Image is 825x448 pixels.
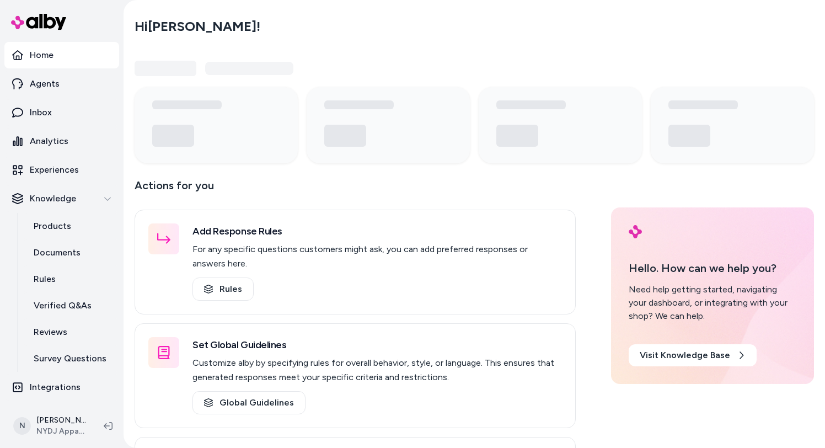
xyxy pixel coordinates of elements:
img: alby Logo [11,14,66,30]
span: N [13,417,31,435]
p: Inbox [30,106,52,119]
a: Analytics [4,128,119,154]
p: Hello. How can we help you? [629,260,796,276]
p: Analytics [30,135,68,148]
a: Products [23,213,119,239]
a: Survey Questions [23,345,119,372]
p: Customize alby by specifying rules for overall behavior, style, or language. This ensures that ge... [192,356,562,385]
a: Home [4,42,119,68]
h3: Add Response Rules [192,223,562,239]
p: Home [30,49,53,62]
a: Inbox [4,99,119,126]
div: Need help getting started, navigating your dashboard, or integrating with your shop? We can help. [629,283,796,323]
p: Documents [34,246,81,259]
a: Rules [23,266,119,292]
p: Agents [30,77,60,90]
h2: Hi [PERSON_NAME] ! [135,18,260,35]
p: Survey Questions [34,352,106,365]
p: Products [34,220,71,233]
p: Integrations [30,381,81,394]
button: Knowledge [4,185,119,212]
p: Rules [34,273,56,286]
p: [PERSON_NAME] [36,415,86,426]
a: Global Guidelines [192,391,306,414]
a: Rules [192,278,254,301]
img: alby Logo [629,225,642,238]
p: Knowledge [30,192,76,205]
span: NYDJ Apparel [36,426,86,437]
p: Experiences [30,163,79,177]
p: Reviews [34,326,67,339]
button: N[PERSON_NAME]NYDJ Apparel [7,408,95,444]
a: Agents [4,71,119,97]
p: For any specific questions customers might ask, you can add preferred responses or answers here. [192,242,562,271]
a: Visit Knowledge Base [629,344,757,366]
h3: Set Global Guidelines [192,337,562,353]
a: Reviews [23,319,119,345]
p: Actions for you [135,177,576,203]
a: Experiences [4,157,119,183]
a: Integrations [4,374,119,401]
p: Verified Q&As [34,299,92,312]
a: Verified Q&As [23,292,119,319]
a: Documents [23,239,119,266]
